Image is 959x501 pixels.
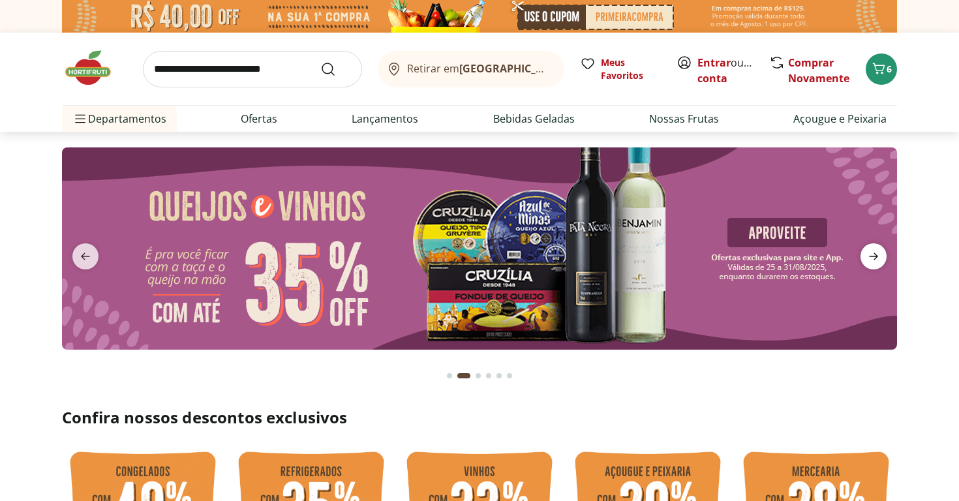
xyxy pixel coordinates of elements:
[143,51,362,87] input: search
[62,147,897,350] img: queijos e vinhos
[697,55,731,70] a: Entrar
[352,111,418,127] a: Lançamentos
[72,103,88,134] button: Menu
[320,61,352,77] button: Submit Search
[887,63,892,75] span: 6
[241,111,277,127] a: Ofertas
[649,111,719,127] a: Nossas Frutas
[580,56,661,82] a: Meus Favoritos
[866,53,897,85] button: Carrinho
[378,51,564,87] button: Retirar em[GEOGRAPHIC_DATA]/[GEOGRAPHIC_DATA]
[494,360,504,391] button: Go to page 5 from fs-carousel
[697,55,755,86] span: ou
[850,243,897,269] button: next
[444,360,455,391] button: Go to page 1 from fs-carousel
[504,360,515,391] button: Go to page 6 from fs-carousel
[62,407,897,428] h2: Confira nossos descontos exclusivos
[62,243,109,269] button: previous
[62,48,127,87] img: Hortifruti
[455,360,473,391] button: Current page from fs-carousel
[788,55,849,85] a: Comprar Novamente
[601,56,661,82] span: Meus Favoritos
[697,55,769,85] a: Criar conta
[72,103,166,134] span: Departamentos
[407,63,551,74] span: Retirar em
[473,360,483,391] button: Go to page 3 from fs-carousel
[793,111,887,127] a: Açougue e Peixaria
[493,111,575,127] a: Bebidas Geladas
[483,360,494,391] button: Go to page 4 from fs-carousel
[459,61,679,76] b: [GEOGRAPHIC_DATA]/[GEOGRAPHIC_DATA]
